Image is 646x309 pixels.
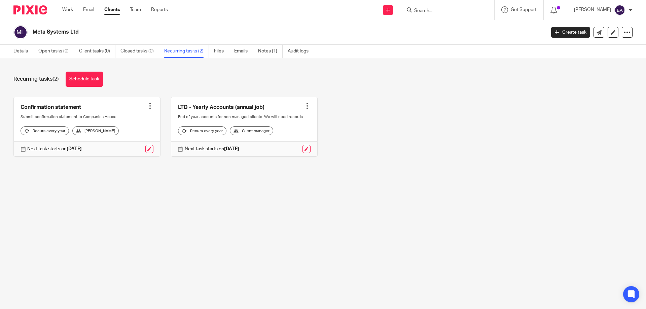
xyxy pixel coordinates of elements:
p: Next task starts on [27,146,82,152]
p: Next task starts on [185,146,239,152]
a: Emails [234,45,253,58]
div: Recurs every year [178,126,226,135]
a: Open tasks (0) [38,45,74,58]
a: Details [13,45,33,58]
img: svg%3E [13,25,28,39]
a: Closed tasks (0) [120,45,159,58]
a: Client tasks (0) [79,45,115,58]
strong: [DATE] [224,147,239,151]
div: Client manager [230,126,273,135]
input: Search [414,8,474,14]
a: Files [214,45,229,58]
h2: Meta Systems Ltd [33,29,439,36]
a: Work [62,6,73,13]
a: Team [130,6,141,13]
img: Pixie [13,5,47,14]
a: Clients [104,6,120,13]
a: Email [83,6,94,13]
a: Schedule task [66,72,103,87]
img: svg%3E [614,5,625,15]
a: Recurring tasks (2) [164,45,209,58]
a: Notes (1) [258,45,283,58]
a: Audit logs [288,45,314,58]
div: Recurs every year [21,126,69,135]
h1: Recurring tasks [13,76,59,83]
strong: [DATE] [67,147,82,151]
a: Reports [151,6,168,13]
p: [PERSON_NAME] [574,6,611,13]
div: [PERSON_NAME] [72,126,119,135]
a: Create task [551,27,590,38]
span: Get Support [511,7,537,12]
span: (2) [52,76,59,82]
